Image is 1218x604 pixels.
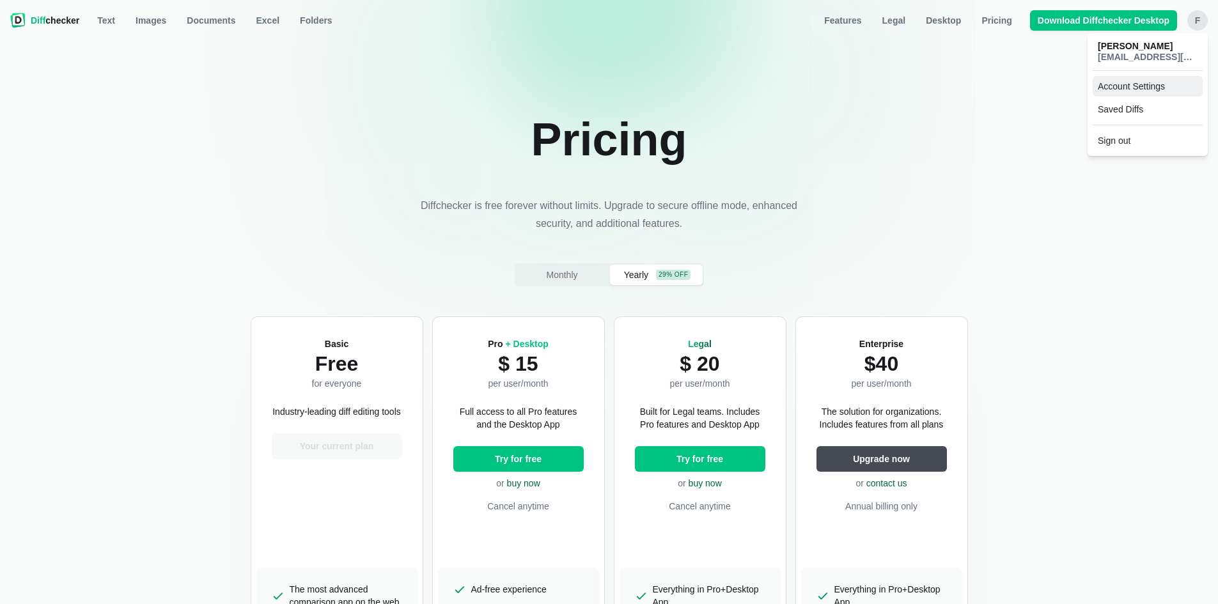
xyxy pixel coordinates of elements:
[516,265,609,285] button: Monthly
[688,339,712,349] span: Legal
[488,337,549,350] h2: Pro
[816,446,947,472] button: Upgrade now
[1098,52,1198,63] span: [EMAIL_ADDRESS][DOMAIN_NAME]
[488,377,549,390] p: per user/month
[453,477,584,490] p: or
[184,14,238,27] span: Documents
[312,377,362,390] p: for everyone
[875,10,914,31] a: Legal
[90,10,123,31] a: Text
[488,350,549,377] p: $ 15
[816,477,947,490] p: or
[1093,76,1203,97] a: Account Settings
[974,10,1019,31] a: Pricing
[254,14,283,27] span: Excel
[866,478,907,488] a: contact us
[851,377,911,390] p: per user/month
[531,112,687,166] h1: Pricing
[635,446,765,472] button: Try for free
[543,268,580,281] span: Monthly
[272,433,402,459] button: Your current plan
[674,453,726,465] span: Try for free
[272,405,401,418] p: Industry-leading diff editing tools
[471,583,547,596] span: Ad-free experience
[669,350,730,377] p: $ 20
[635,405,765,431] p: Built for Legal teams. Includes Pro features and Desktop App
[297,440,377,453] span: Your current plan
[923,14,964,27] span: Desktop
[850,453,912,465] span: Upgrade now
[297,14,335,27] span: Folders
[918,10,969,31] a: Desktop
[312,337,362,350] h2: Basic
[95,14,118,27] span: Text
[816,405,947,431] p: The solution for organizations. Includes features from all plans
[1030,10,1177,31] a: Download Diffchecker Desktop
[669,377,730,390] p: per user/month
[621,268,651,281] span: Yearly
[492,453,544,465] span: Try for free
[635,500,765,513] p: Cancel anytime
[1035,14,1172,27] span: Download Diffchecker Desktop
[656,270,691,280] div: 29% off
[816,10,869,31] a: Features
[851,337,911,350] h2: Enterprise
[128,10,174,31] a: Images
[635,477,765,490] p: or
[453,500,584,513] p: Cancel anytime
[292,10,340,31] button: Folders
[312,350,362,377] p: Free
[507,478,540,488] a: buy now
[1093,99,1203,120] a: Saved Diffs
[453,446,584,472] button: Try for free
[1093,130,1203,151] button: Sign out
[880,14,909,27] span: Legal
[418,197,801,233] p: Diffchecker is free forever without limits. Upgrade to secure offline mode, enhanced security, an...
[133,14,169,27] span: Images
[816,500,947,513] p: Annual billing only
[505,339,548,349] span: + Desktop
[179,10,243,31] a: Documents
[822,14,864,27] span: Features
[1187,10,1208,31] button: F
[979,14,1014,27] span: Pricing
[453,405,584,431] p: Full access to all Pro features and the Desktop App
[10,10,79,31] a: Diffchecker
[689,478,722,488] a: buy now
[610,265,703,285] button: Yearly29% off
[249,10,288,31] a: Excel
[1098,41,1198,52] span: [PERSON_NAME]
[851,350,911,377] p: $40
[31,15,45,26] span: Diff
[10,13,26,28] img: Diffchecker logo
[31,14,79,27] span: checker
